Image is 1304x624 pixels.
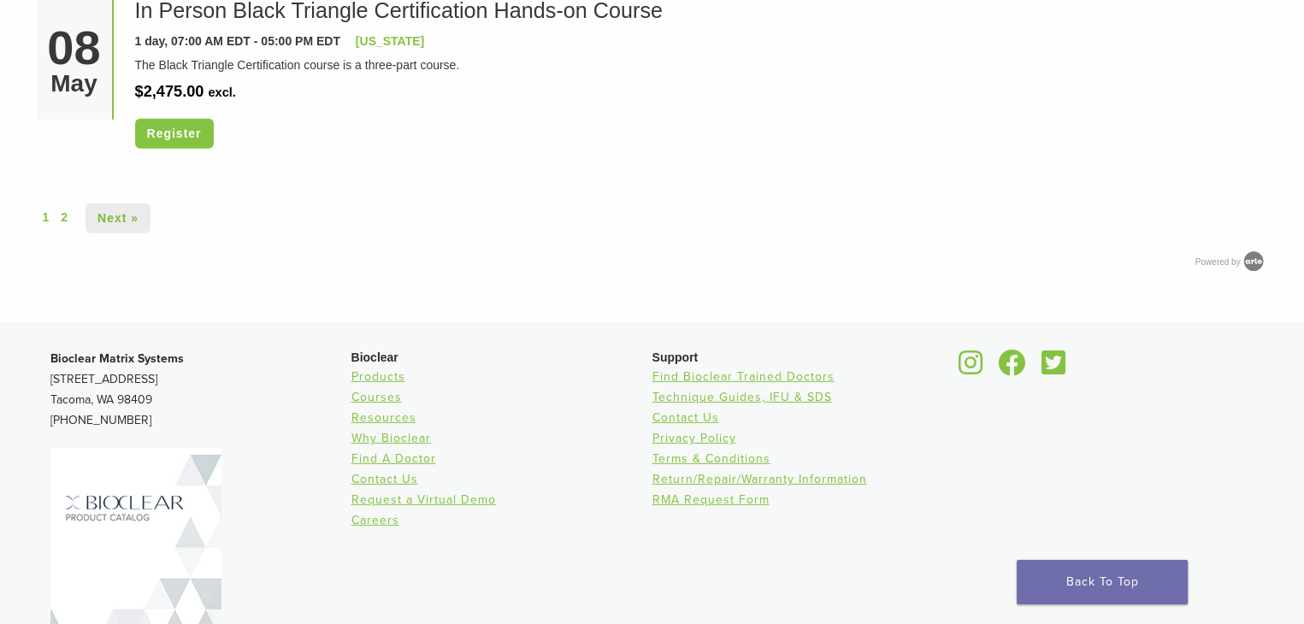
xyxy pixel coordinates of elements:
[953,360,989,377] a: Bioclear
[356,34,424,48] a: [US_STATE]
[50,349,351,431] p: [STREET_ADDRESS] Tacoma, WA 98409 [PHONE_NUMBER]
[351,513,399,527] a: Careers
[652,369,835,384] a: Find Bioclear Trained Doctors
[135,83,204,100] span: $2,475.00
[652,472,867,486] a: Return/Repair/Warranty Information
[351,410,416,425] a: Resources
[351,369,405,384] a: Products
[208,85,235,99] span: excl.
[993,360,1032,377] a: Bioclear
[86,203,150,233] a: Next »
[43,72,106,96] div: May
[351,431,431,445] a: Why Bioclear
[1195,257,1268,267] a: Powered by
[135,32,340,50] div: 1 day, 07:00 AM EDT - 05:00 PM EDT
[1036,360,1071,377] a: Bioclear
[351,472,418,486] a: Contact Us
[351,390,402,404] a: Courses
[652,451,770,466] a: Terms & Conditions
[1017,560,1188,604] a: Back To Top
[652,431,736,445] a: Privacy Policy
[135,56,1255,74] div: The Black Triangle Certification course is a three-part course.
[351,350,398,364] span: Bioclear
[1241,249,1266,274] img: Arlo training & Event Software
[43,24,106,72] div: 08
[652,350,699,364] span: Support
[652,492,770,507] a: RMA Request Form
[61,209,68,227] a: Page 2
[652,390,832,404] a: Technique Guides, IFU & SDS
[652,410,719,425] a: Contact Us
[351,492,496,507] a: Request a Virtual Demo
[351,451,436,466] a: Find A Doctor
[135,119,214,149] a: Register
[43,209,50,227] span: Page 1
[50,351,184,366] strong: Bioclear Matrix Systems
